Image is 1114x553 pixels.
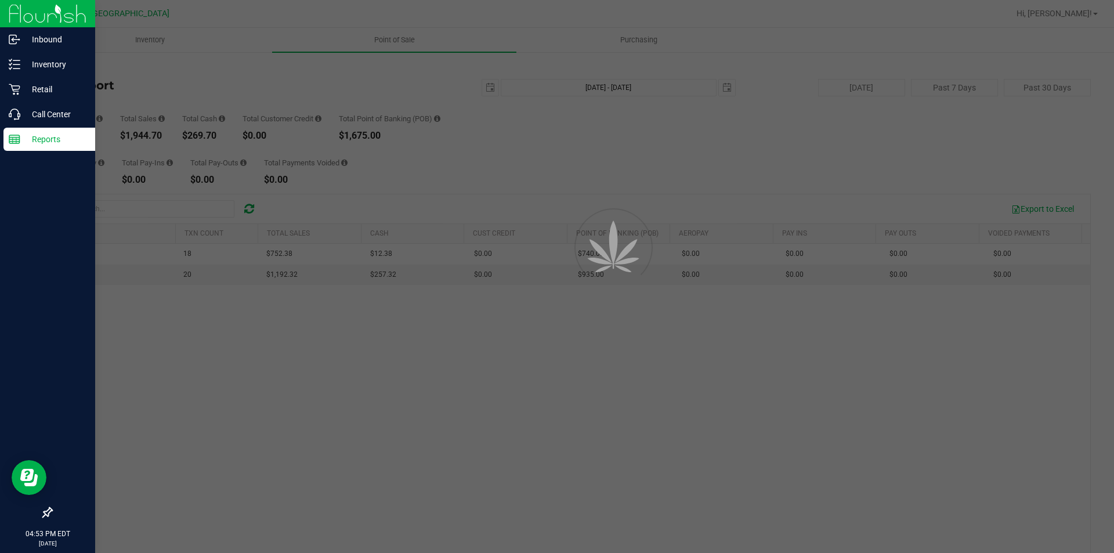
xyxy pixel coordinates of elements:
[20,132,90,146] p: Reports
[9,109,20,120] inline-svg: Call Center
[9,59,20,70] inline-svg: Inventory
[20,57,90,71] p: Inventory
[9,84,20,95] inline-svg: Retail
[12,460,46,495] iframe: Resource center
[20,32,90,46] p: Inbound
[9,133,20,145] inline-svg: Reports
[20,82,90,96] p: Retail
[9,34,20,45] inline-svg: Inbound
[5,539,90,548] p: [DATE]
[20,107,90,121] p: Call Center
[5,529,90,539] p: 04:53 PM EDT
